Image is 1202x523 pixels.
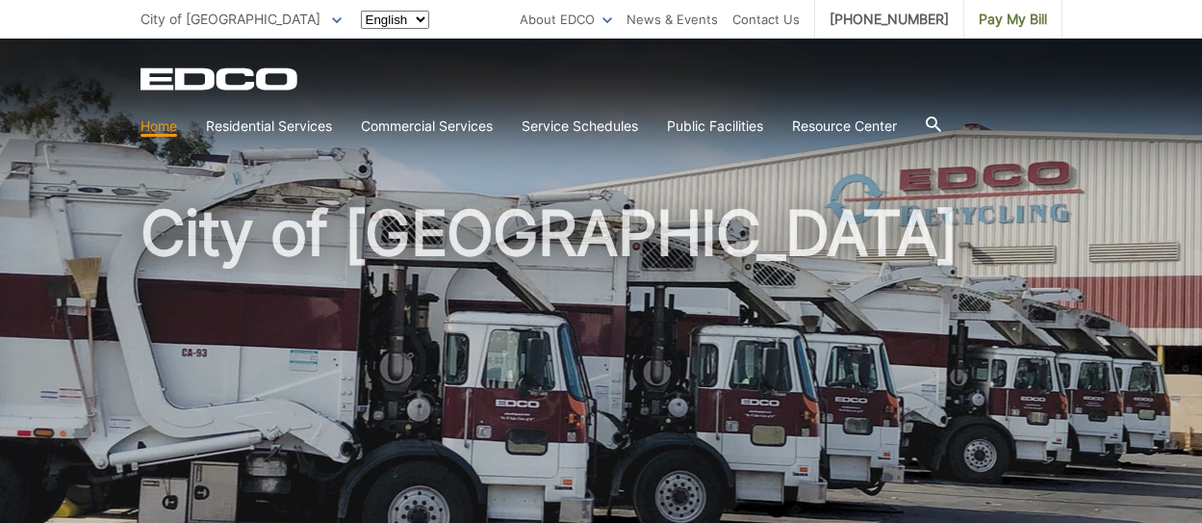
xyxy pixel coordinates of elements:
a: Residential Services [206,116,332,137]
a: Public Facilities [667,116,763,137]
a: News & Events [627,9,718,30]
a: Resource Center [792,116,897,137]
a: Commercial Services [361,116,493,137]
a: About EDCO [520,9,612,30]
span: City of [GEOGRAPHIC_DATA] [141,11,320,27]
select: Select a language [361,11,429,29]
span: Pay My Bill [979,9,1047,30]
a: Home [141,116,177,137]
a: Contact Us [732,9,800,30]
a: EDCD logo. Return to the homepage. [141,67,300,91]
a: Service Schedules [522,116,638,137]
